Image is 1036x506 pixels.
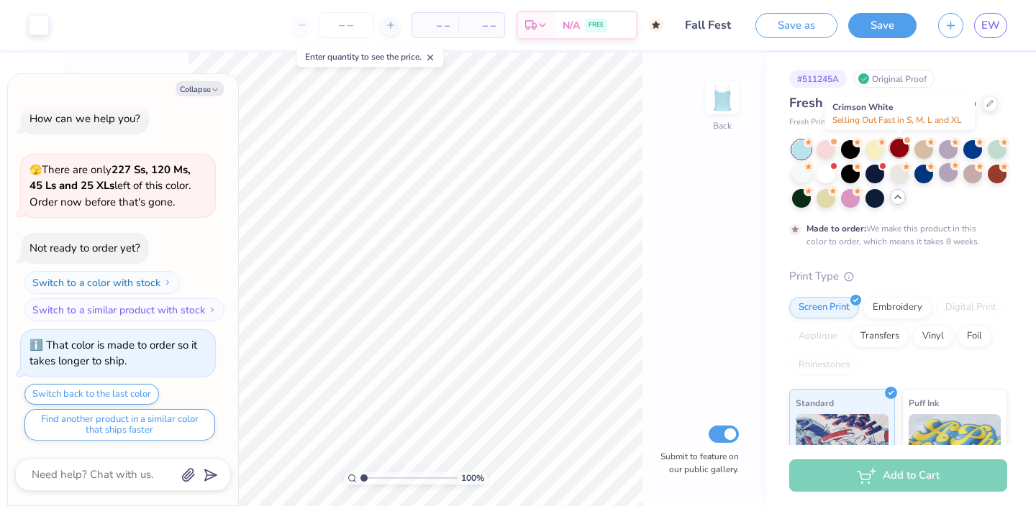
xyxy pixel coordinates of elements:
[24,271,180,294] button: Switch to a color with stock
[796,395,834,410] span: Standard
[653,450,739,476] label: Submit to feature on our public gallery.
[789,268,1007,285] div: Print Type
[789,326,847,347] div: Applique
[789,70,847,88] div: # 511245A
[913,326,953,347] div: Vinyl
[674,11,745,40] input: Untitled Design
[708,83,737,112] img: Back
[29,162,191,209] span: There are only left of this color. Order now before that's gone.
[24,384,159,405] button: Switch back to the last color
[854,70,935,88] div: Original Proof
[29,241,140,255] div: Not ready to order yet?
[563,18,580,33] span: N/A
[461,471,484,484] span: 100 %
[936,297,1006,318] div: Digital Print
[981,17,1000,34] span: EW
[832,114,962,126] span: Selling Out Fast in S, M, L and XL
[589,20,604,30] span: FREE
[29,111,140,126] div: How can we help you?
[851,326,909,347] div: Transfers
[789,354,859,376] div: Rhinestones
[806,223,866,234] strong: Made to order:
[848,13,917,38] button: Save
[297,47,443,67] div: Enter quantity to see the price.
[24,298,224,321] button: Switch to a similar product with stock
[806,222,983,248] div: We make this product in this color to order, which means it takes 8 weeks.
[909,414,1001,486] img: Puff Ink
[176,81,224,96] button: Collapse
[713,119,732,132] div: Back
[755,13,837,38] button: Save as
[974,13,1007,38] a: EW
[24,409,215,441] button: Find another product in a similar color that ships faster
[863,297,932,318] div: Embroidery
[163,278,172,287] img: Switch to a color with stock
[467,18,496,33] span: – –
[789,297,859,318] div: Screen Print
[318,12,374,38] input: – –
[796,414,889,486] img: Standard
[208,305,217,314] img: Switch to a similar product with stock
[824,97,975,130] div: Crimson White
[421,18,450,33] span: – –
[789,94,976,111] span: Fresh Prints Cali Camisole Top
[789,116,832,129] span: Fresh Prints
[29,338,197,369] div: That color is made to order so it takes longer to ship.
[909,395,939,410] span: Puff Ink
[29,163,42,177] span: 🫣
[958,326,991,347] div: Foil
